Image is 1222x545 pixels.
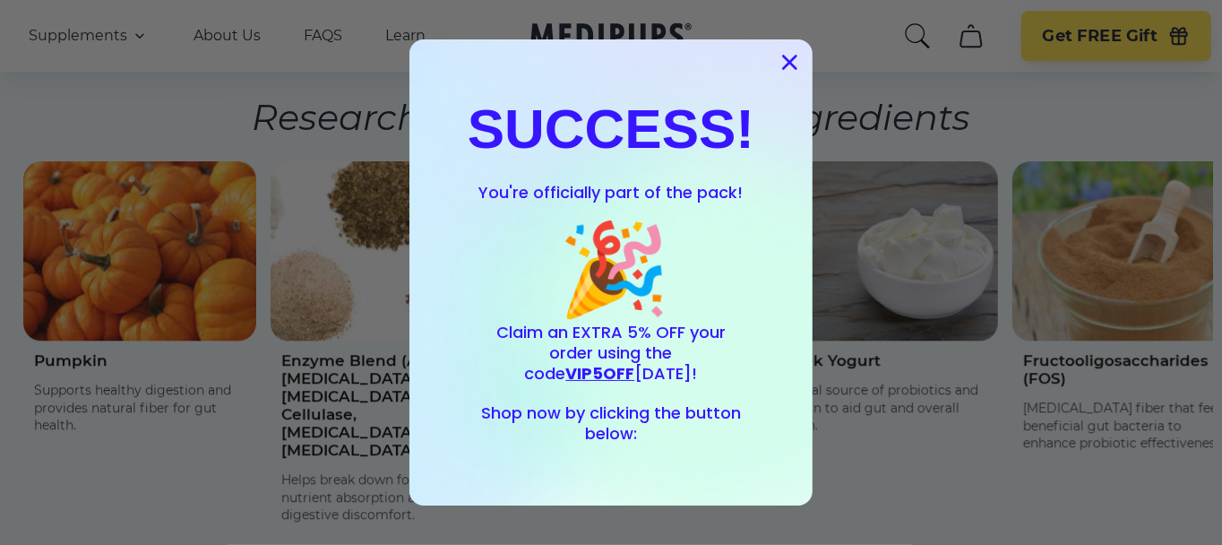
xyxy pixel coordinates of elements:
[496,321,726,385] span: Claim an EXTRA 5% OFF your order using the code [DATE]!
[479,181,744,203] span: You're officially part of the pack!
[566,362,635,385] span: VIP5OFF
[468,98,754,160] strong: SUCCESS!
[559,213,671,323] span: 🎉
[481,402,741,445] span: Shop now by clicking the button below:
[774,47,805,78] button: Close dialog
